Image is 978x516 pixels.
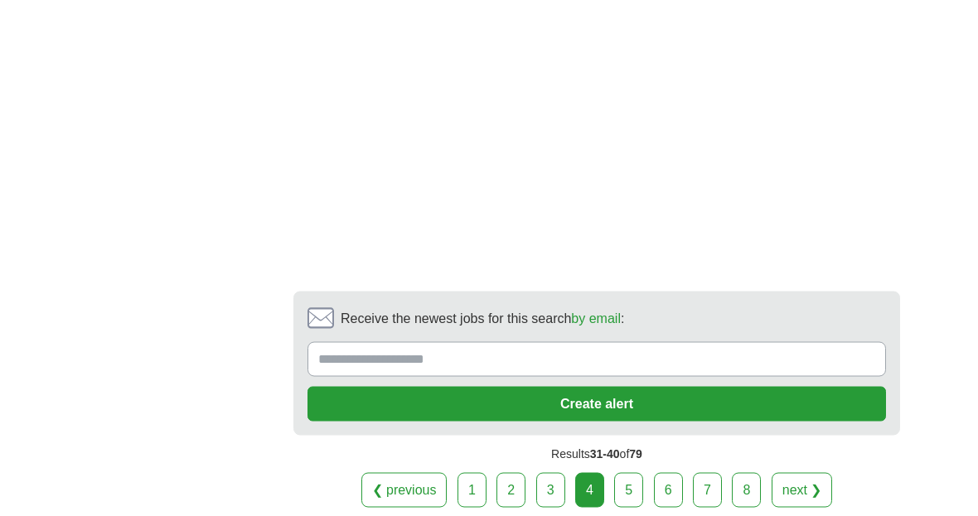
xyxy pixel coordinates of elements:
a: 1 [458,473,487,508]
span: 31-40 [590,447,620,461]
a: 2 [496,473,525,508]
a: 6 [654,473,683,508]
span: Receive the newest jobs for this search : [341,309,624,329]
a: 8 [732,473,761,508]
div: 4 [575,473,604,508]
div: Results of [293,436,900,473]
a: 3 [536,473,565,508]
a: by email [571,311,621,326]
a: next ❯ [772,473,833,508]
span: 79 [629,447,642,461]
button: Create alert [307,387,886,422]
a: 5 [614,473,643,508]
a: 7 [693,473,722,508]
a: ❮ previous [361,473,448,508]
